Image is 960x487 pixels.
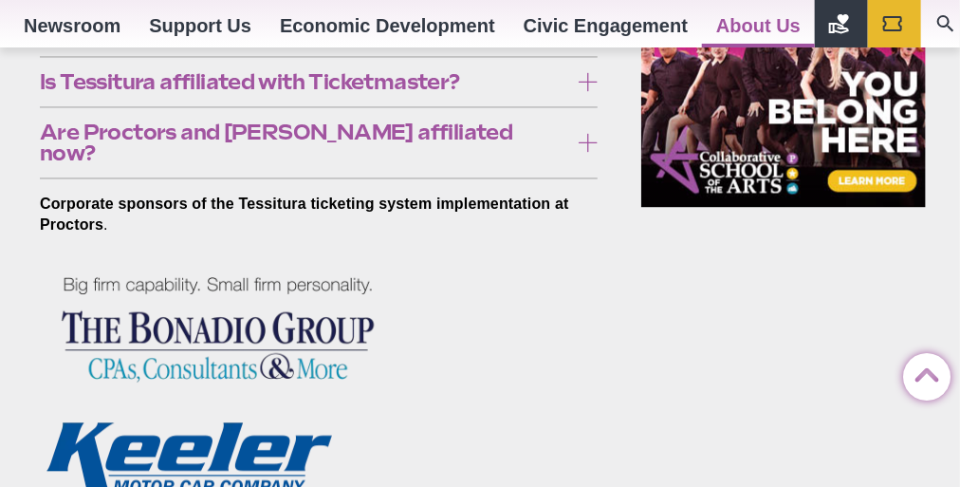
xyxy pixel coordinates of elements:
a: Back to Top [903,354,941,392]
span: Are Proctors and [PERSON_NAME] affiliated now? [40,122,568,163]
span: Is Tessitura affiliated with Ticketmaster? [40,71,568,92]
strong: Corporate sponsors of the Tessitura ticketing system implementation at Proctors [40,196,569,233]
p: . [40,194,598,235]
